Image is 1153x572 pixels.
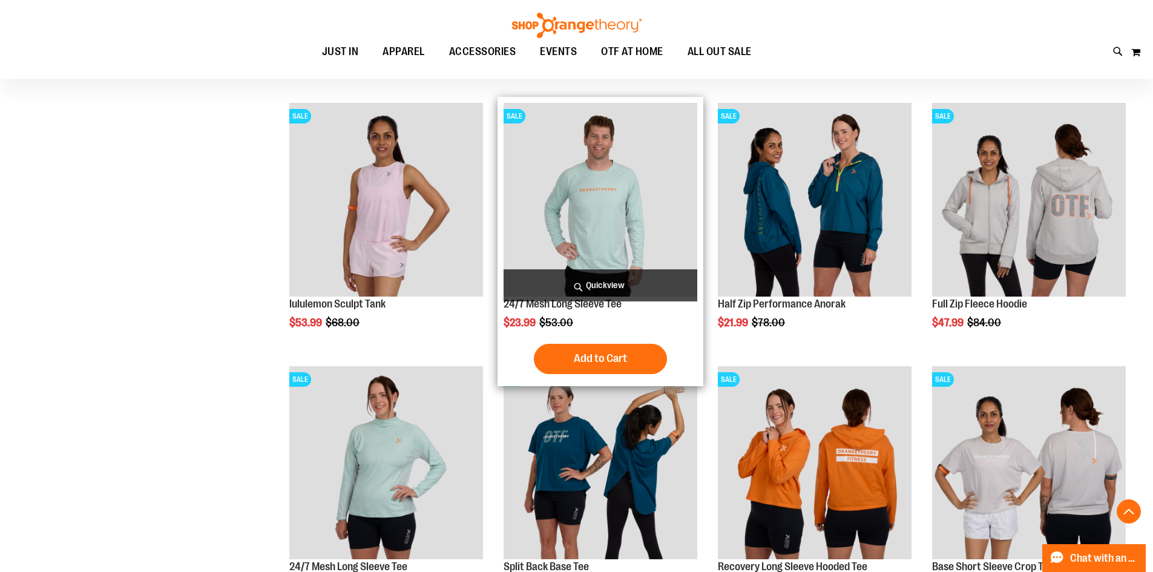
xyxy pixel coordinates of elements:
[712,97,918,360] div: product
[383,38,425,65] span: APPAREL
[510,13,643,38] img: Shop Orangetheory
[539,317,575,329] span: $53.00
[1042,544,1146,572] button: Chat with an Expert
[289,298,386,310] a: lululemon Sculpt Tank
[718,317,750,329] span: $21.99
[289,109,311,123] span: SALE
[322,38,359,65] span: JUST IN
[718,109,740,123] span: SALE
[932,298,1027,310] a: Full Zip Fleece Hoodie
[289,103,483,298] a: Main Image of 1538347SALE
[718,366,912,560] img: Main Image of Recovery Long Sleeve Hooded Tee
[540,38,577,65] span: EVENTS
[504,366,697,560] img: Split Back Base Tee
[932,317,965,329] span: $47.99
[504,269,697,301] a: Quickview
[289,317,324,329] span: $53.99
[718,103,912,297] img: Half Zip Performance Anorak
[932,366,1126,562] a: Main Image of Base Short Sleeve Crop TeeSALE
[967,317,1003,329] span: $84.00
[504,298,622,310] a: 24/7 Mesh Long Sleeve Tee
[718,103,912,298] a: Half Zip Performance AnorakSALE
[504,109,525,123] span: SALE
[1117,499,1141,524] button: Back To Top
[504,103,697,298] a: Main Image of 1457095SALE
[326,317,361,329] span: $68.00
[1070,553,1138,564] span: Chat with an Expert
[932,366,1126,560] img: Main Image of Base Short Sleeve Crop Tee
[932,109,954,123] span: SALE
[289,103,483,297] img: Main Image of 1538347
[289,366,483,560] img: 24/7 Mesh Long Sleeve Tee
[504,317,537,329] span: $23.99
[289,372,311,387] span: SALE
[932,103,1126,298] a: Main Image of 1457091SALE
[289,366,483,562] a: 24/7 Mesh Long Sleeve TeeSALE
[601,38,663,65] span: OTF AT HOME
[752,317,787,329] span: $78.00
[574,352,627,365] span: Add to Cart
[283,97,489,360] div: product
[718,372,740,387] span: SALE
[932,372,954,387] span: SALE
[534,344,667,374] button: Add to Cart
[718,298,846,310] a: Half Zip Performance Anorak
[449,38,516,65] span: ACCESSORIES
[688,38,752,65] span: ALL OUT SALE
[932,103,1126,297] img: Main Image of 1457091
[504,366,697,562] a: Split Back Base TeeSALE
[498,97,703,386] div: product
[504,103,697,297] img: Main Image of 1457095
[718,366,912,562] a: Main Image of Recovery Long Sleeve Hooded TeeSALE
[926,97,1132,360] div: product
